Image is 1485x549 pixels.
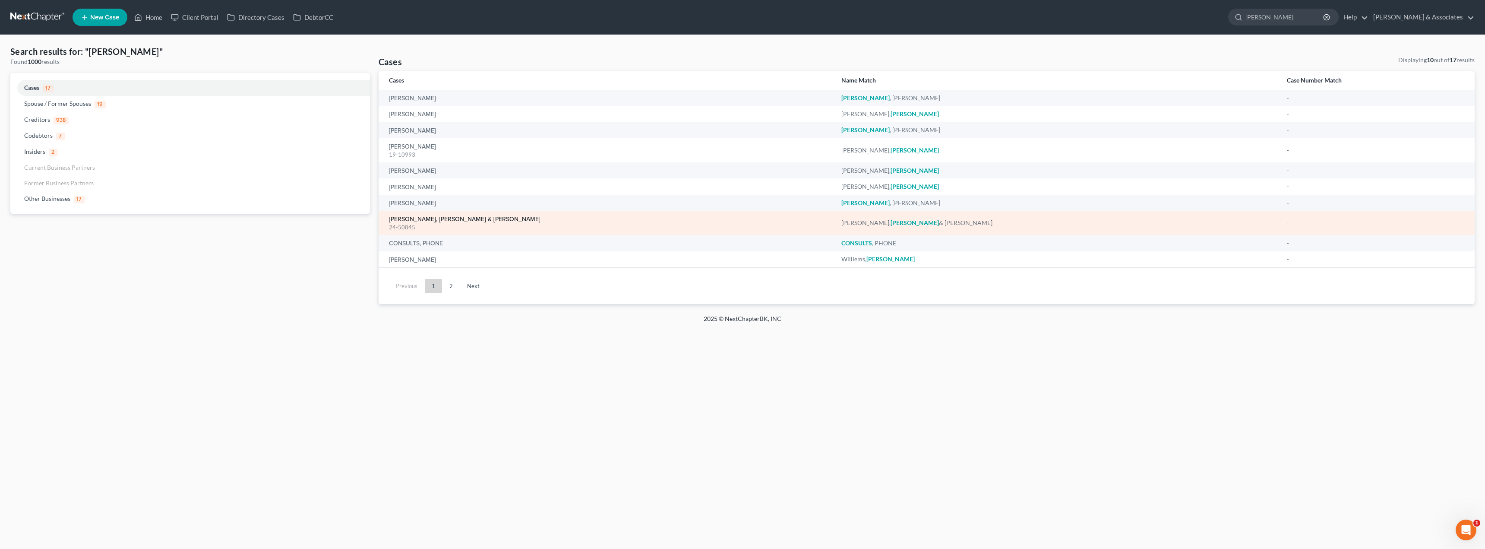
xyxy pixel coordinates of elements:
[10,191,370,207] a: Other Businesses17
[1280,71,1475,90] th: Case Number Match
[841,199,890,206] em: [PERSON_NAME]
[389,128,436,134] a: [PERSON_NAME]
[43,85,54,92] span: 17
[389,216,540,222] a: [PERSON_NAME], [PERSON_NAME] & [PERSON_NAME]
[841,239,872,247] em: CONSULTS
[891,146,939,154] em: [PERSON_NAME]
[841,182,1273,191] div: [PERSON_NAME],
[10,57,370,66] div: Found results
[841,166,1273,175] div: [PERSON_NAME],
[389,111,436,117] a: [PERSON_NAME]
[56,133,65,140] span: 7
[1456,520,1476,540] iframe: Intercom live chat
[10,160,370,175] a: Current Business Partners
[389,95,436,102] a: [PERSON_NAME]
[1369,10,1474,25] a: [PERSON_NAME] & Associates
[389,184,436,190] a: [PERSON_NAME]
[841,126,1273,134] div: , [PERSON_NAME]
[841,255,1273,263] div: Williems,
[834,71,1280,90] th: Name Match
[24,148,45,155] span: Insiders
[1287,146,1464,155] div: -
[24,84,39,91] span: Cases
[1287,255,1464,263] div: -
[379,56,402,68] h4: Cases
[841,110,1273,118] div: [PERSON_NAME],
[95,101,106,108] span: 19
[496,314,989,330] div: 2025 © NextChapterBK, INC
[1245,9,1324,25] input: Search by name...
[389,144,436,150] a: [PERSON_NAME]
[167,10,223,25] a: Client Portal
[841,199,1273,207] div: , [PERSON_NAME]
[10,112,370,128] a: Creditors938
[425,279,442,293] a: 1
[10,96,370,112] a: Spouse / Former Spouses19
[24,132,53,139] span: Codebtors
[841,94,890,102] em: [PERSON_NAME]
[74,196,85,203] span: 17
[10,128,370,144] a: Codebtors7
[24,179,94,187] span: Former Business Partners
[10,80,370,96] a: Cases17
[891,183,939,190] em: [PERSON_NAME]
[54,117,69,124] span: 938
[24,116,50,123] span: Creditors
[442,279,460,293] a: 2
[891,110,939,117] em: [PERSON_NAME]
[1287,94,1464,102] div: -
[389,200,436,206] a: [PERSON_NAME]
[1287,166,1464,175] div: -
[389,223,828,232] div: 24-50845
[1287,239,1464,248] div: -
[389,257,436,263] a: [PERSON_NAME]
[841,94,1273,102] div: , [PERSON_NAME]
[389,168,436,174] a: [PERSON_NAME]
[1287,219,1464,227] div: -
[866,255,915,263] em: [PERSON_NAME]
[90,14,119,21] span: New Case
[49,149,57,156] span: 2
[1473,520,1480,527] span: 1
[24,195,70,202] span: Other Businesses
[1287,199,1464,207] div: -
[130,10,167,25] a: Home
[1427,56,1434,63] strong: 10
[10,144,370,160] a: Insiders2
[389,151,828,159] div: 19-10993
[1287,126,1464,134] div: -
[891,167,939,174] em: [PERSON_NAME]
[1339,10,1368,25] a: Help
[841,146,1273,155] div: [PERSON_NAME],
[289,10,338,25] a: DebtorCC
[1287,182,1464,191] div: -
[223,10,289,25] a: Directory Cases
[10,175,370,191] a: Former Business Partners
[389,241,443,247] a: CONSULTS, PHONE
[1450,56,1457,63] strong: 17
[1287,110,1464,118] div: -
[841,126,890,133] em: [PERSON_NAME]
[460,279,487,293] a: Next
[379,71,834,90] th: Cases
[24,164,95,171] span: Current Business Partners
[891,219,939,226] em: [PERSON_NAME]
[841,219,1273,227] div: [PERSON_NAME], & [PERSON_NAME]
[28,58,41,65] strong: 1000
[841,239,1273,248] div: , PHONE
[10,45,370,57] h4: Search results for: "[PERSON_NAME]"
[1398,56,1475,64] div: Displaying out of results
[24,100,91,107] span: Spouse / Former Spouses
